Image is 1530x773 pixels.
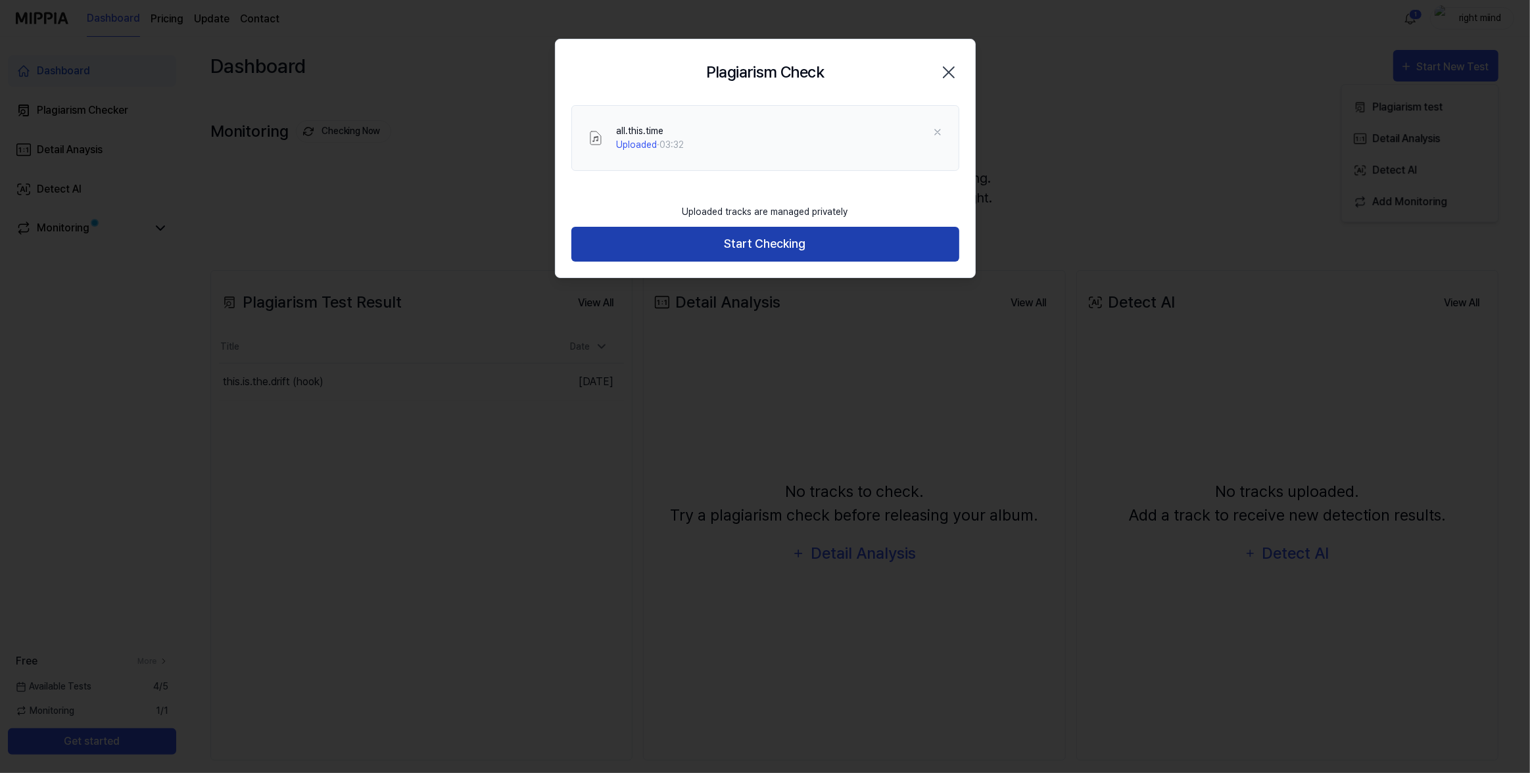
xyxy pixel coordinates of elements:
[617,138,684,152] div: · 03:32
[617,139,657,150] span: Uploaded
[617,124,684,138] div: all.this.time
[675,197,856,227] div: Uploaded tracks are managed privately
[588,130,604,146] img: File Select
[706,60,824,84] h2: Plagiarism Check
[571,227,959,262] button: Start Checking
